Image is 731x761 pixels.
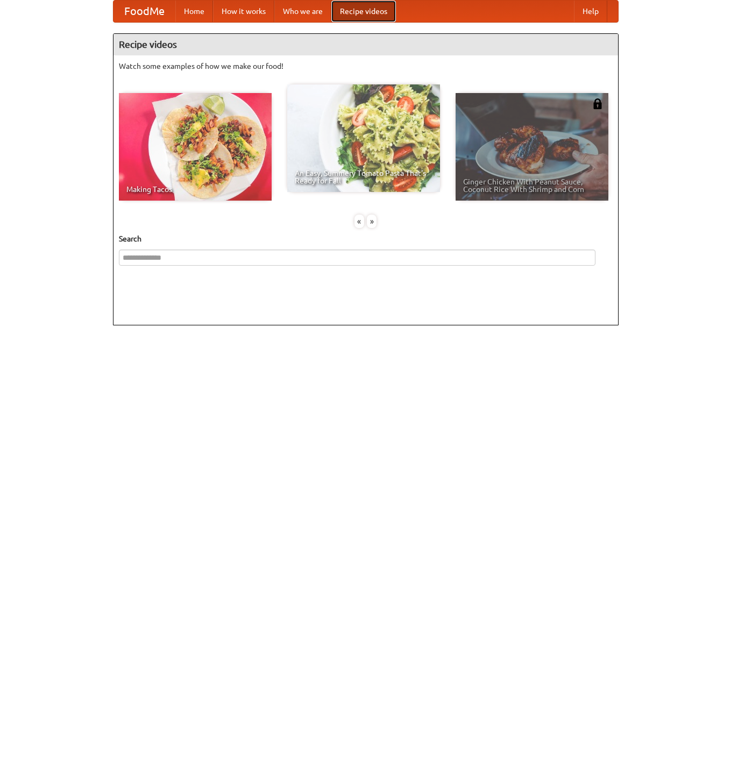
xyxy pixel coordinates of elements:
a: Recipe videos [331,1,396,22]
h4: Recipe videos [113,34,618,55]
a: Making Tacos [119,93,272,201]
a: FoodMe [113,1,175,22]
a: Home [175,1,213,22]
span: Making Tacos [126,186,264,193]
img: 483408.png [592,98,603,109]
a: Help [574,1,607,22]
p: Watch some examples of how we make our food! [119,61,613,72]
div: » [367,215,377,228]
a: Who we are [274,1,331,22]
a: How it works [213,1,274,22]
a: An Easy, Summery Tomato Pasta That's Ready for Fall [287,84,440,192]
h5: Search [119,233,613,244]
div: « [354,215,364,228]
span: An Easy, Summery Tomato Pasta That's Ready for Fall [295,169,432,184]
